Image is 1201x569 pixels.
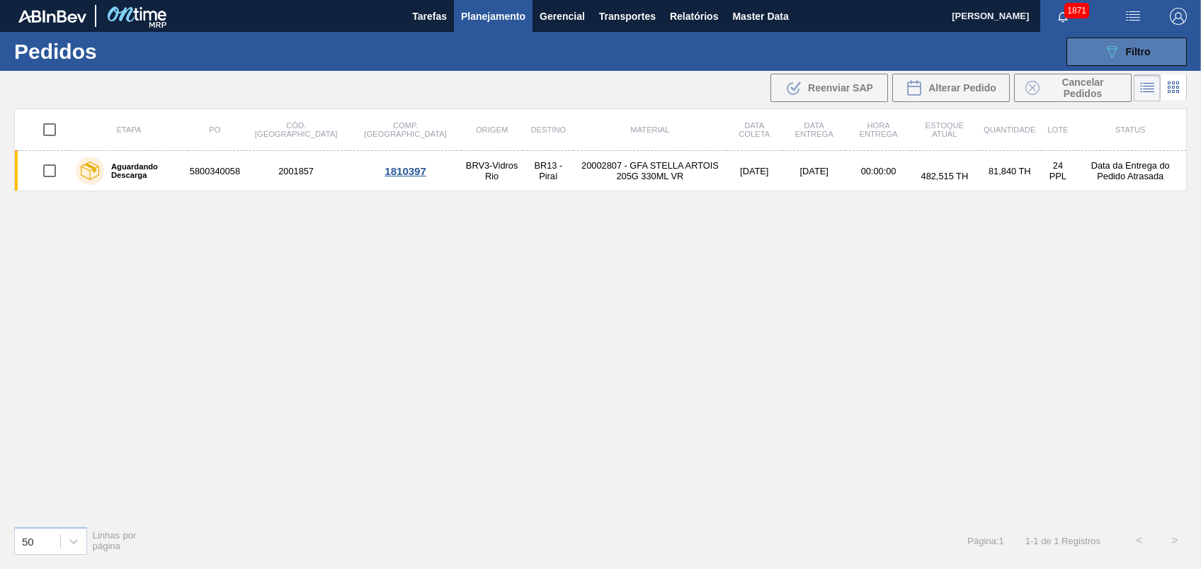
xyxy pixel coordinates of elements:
td: Data da Entrega do Pedido Atrasada [1074,151,1186,191]
td: 2001857 [242,151,350,191]
span: Página : 1 [967,536,1003,546]
td: 24 PPL [1041,151,1074,191]
span: Cancelar Pedidos [1045,77,1120,99]
label: Aguardando Descarga [104,162,182,179]
span: Destino [530,125,566,134]
span: Data coleta [739,121,770,138]
td: 81,840 TH [978,151,1041,191]
span: Etapa [116,125,141,134]
span: Estoque atual [926,121,964,138]
img: TNhmsLtSVTkK8tSr43FrP2fwEKptu5GPRR3wAAAABJRU5ErkJggg== [18,10,86,23]
span: Material [630,125,669,134]
span: Data entrega [795,121,833,138]
td: 20002807 - GFA STELLA ARTOIS 205G 330ML VR [574,151,726,191]
button: Notificações [1040,6,1086,26]
span: Cód. [GEOGRAPHIC_DATA] [255,121,337,138]
img: Logout [1170,8,1187,25]
td: [DATE] [782,151,846,191]
button: Filtro [1066,38,1187,66]
div: Cancelar Pedidos em Massa [1014,74,1132,102]
span: Hora Entrega [859,121,897,138]
span: 1871 [1064,3,1089,18]
span: Planejamento [461,8,525,25]
span: Linhas por página [93,530,137,551]
span: Relatórios [670,8,718,25]
span: Master Data [732,8,788,25]
td: [DATE] [727,151,782,191]
span: Status [1115,125,1145,134]
span: Quantidade [984,125,1035,134]
td: BRV3-Vidros Rio [461,151,523,191]
td: 5800340058 [188,151,242,191]
span: Reenviar SAP [808,82,873,94]
span: PO [209,125,220,134]
div: Reenviar SAP [770,74,888,102]
span: Origem [476,125,508,134]
span: Filtro [1126,46,1151,57]
a: Aguardando Descarga58003400582001857BRV3-Vidros RioBR13 - Piraí20002807 - GFA STELLA ARTOIS 205G ... [15,151,1187,191]
td: 00:00:00 [846,151,911,191]
span: Comp. [GEOGRAPHIC_DATA] [364,121,446,138]
span: Lote [1047,125,1068,134]
div: 50 [22,535,34,547]
button: < [1122,523,1157,558]
span: Tarefas [412,8,447,25]
span: 482,515 TH [921,171,969,181]
img: userActions [1125,8,1142,25]
div: 1810397 [352,165,459,177]
td: BR13 - Piraí [523,151,574,191]
span: 1 - 1 de 1 Registros [1025,536,1100,546]
span: Alterar Pedido [928,82,996,94]
span: Gerencial [540,8,585,25]
button: > [1157,523,1193,558]
div: Alterar Pedido [892,74,1010,102]
div: Visão em Lista [1134,74,1161,101]
div: Visão em Cards [1161,74,1187,101]
button: Cancelar Pedidos [1014,74,1132,102]
h1: Pedidos [14,43,222,60]
span: Transportes [599,8,656,25]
